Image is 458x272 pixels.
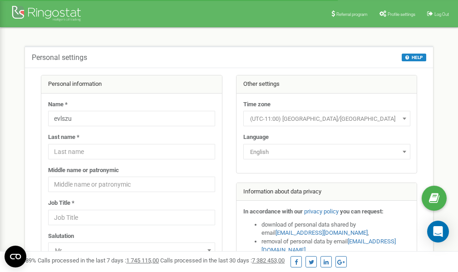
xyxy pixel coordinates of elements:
[261,237,410,254] li: removal of personal data by email ,
[41,75,222,94] div: Personal information
[48,199,74,208] label: Job Title *
[246,146,407,158] span: English
[51,244,212,257] span: Mr.
[243,208,303,215] strong: In accordance with our
[276,229,368,236] a: [EMAIL_ADDRESS][DOMAIN_NAME]
[252,257,285,264] u: 7 382 453,00
[243,100,271,109] label: Time zone
[48,177,215,192] input: Middle name or patronymic
[434,12,449,17] span: Log Out
[304,208,339,215] a: privacy policy
[48,111,215,126] input: Name
[38,257,159,264] span: Calls processed in the last 7 days :
[427,221,449,242] div: Open Intercom Messenger
[340,208,384,215] strong: you can request:
[48,133,79,142] label: Last name *
[246,113,407,125] span: (UTC-11:00) Pacific/Midway
[48,242,215,258] span: Mr.
[48,166,119,175] label: Middle name or patronymic
[48,144,215,159] input: Last name
[126,257,159,264] u: 1 745 115,00
[160,257,285,264] span: Calls processed in the last 30 days :
[402,54,426,61] button: HELP
[243,144,410,159] span: English
[48,232,74,241] label: Salutation
[236,75,417,94] div: Other settings
[236,183,417,201] div: Information about data privacy
[5,246,26,267] button: Open CMP widget
[48,210,215,225] input: Job Title
[261,221,410,237] li: download of personal data shared by email ,
[48,100,68,109] label: Name *
[243,133,269,142] label: Language
[336,12,368,17] span: Referral program
[243,111,410,126] span: (UTC-11:00) Pacific/Midway
[32,54,87,62] h5: Personal settings
[388,12,415,17] span: Profile settings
